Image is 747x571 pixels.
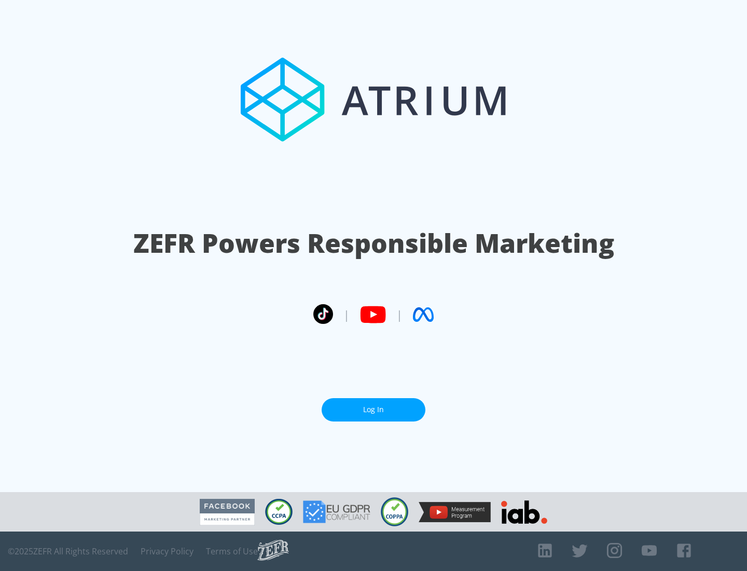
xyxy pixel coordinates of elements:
img: GDPR Compliant [303,500,370,523]
a: Log In [322,398,425,422]
span: © 2025 ZEFR All Rights Reserved [8,546,128,556]
a: Terms of Use [206,546,258,556]
span: | [343,307,350,322]
span: | [396,307,403,322]
img: Facebook Marketing Partner [200,499,255,525]
img: COPPA Compliant [381,497,408,526]
img: CCPA Compliant [265,499,293,525]
img: YouTube Measurement Program [419,502,491,522]
img: IAB [501,500,547,524]
h1: ZEFR Powers Responsible Marketing [133,225,614,261]
a: Privacy Policy [141,546,193,556]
